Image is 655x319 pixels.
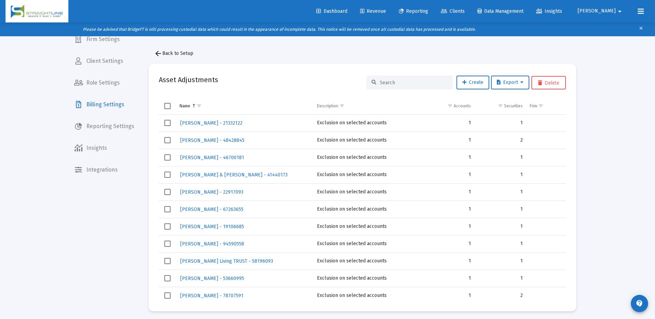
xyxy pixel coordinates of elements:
td: 1 [474,149,526,166]
span: Insights [536,8,562,14]
div: Select row [164,172,171,178]
a: Firm Settings [69,31,140,48]
td: 1 [423,218,474,235]
td: 1 [474,252,526,270]
h2: Asset Adjustments [159,74,218,85]
img: Dashboard [11,4,63,18]
a: [PERSON_NAME] - 22917093 [180,187,244,197]
a: Dashboard [311,4,353,18]
i: Please be advised that BridgeFT is still processing custodial data which could result in the appe... [83,27,476,32]
td: 1 [474,270,526,287]
a: [PERSON_NAME] - 53660995 [180,273,245,283]
span: [PERSON_NAME] - 53660995 [180,275,244,281]
a: Reporting Settings [69,118,140,135]
a: [PERSON_NAME] - 46700181 [180,153,245,163]
div: Select all [164,103,171,109]
td: 2 [474,132,526,149]
div: Select row [164,292,171,299]
span: [PERSON_NAME] [578,8,616,14]
div: Select row [164,137,171,143]
span: Billing Settings [69,96,140,113]
td: 1 [423,201,474,218]
span: Export [497,79,523,85]
span: [PERSON_NAME] - 94590558 [180,241,244,247]
td: Exclusion on selected accounts [314,287,423,304]
a: Revenue [355,4,392,18]
div: Firm [530,103,537,109]
mat-icon: clear [638,24,644,35]
td: 1 [423,270,474,287]
td: 1 [474,235,526,252]
span: [PERSON_NAME] Living TRUST - 58196093 [180,258,273,264]
span: [PERSON_NAME] - 48428845 [180,137,244,143]
a: [PERSON_NAME] Living TRUST - 58196093 [180,256,274,266]
input: Search [380,80,447,86]
span: Integrations [69,162,140,178]
span: Show filter options for column 'Firm' [538,103,543,108]
span: Data Management [478,8,523,14]
td: Exclusion on selected accounts [314,183,423,201]
td: 1 [474,166,526,183]
td: Column Firm [526,98,566,114]
span: Dashboard [316,8,347,14]
span: Back to Setup [154,50,193,56]
div: Select row [164,275,171,281]
td: 1 [423,235,474,252]
div: Select row [164,258,171,264]
div: Data grid [159,98,566,301]
a: [PERSON_NAME] - 21332122 [180,118,243,128]
td: 1 [423,252,474,270]
div: Select row [164,206,171,212]
td: 1 [423,115,474,132]
div: Select row [164,154,171,161]
td: Exclusion on selected accounts [314,201,423,218]
div: Description [317,103,338,109]
td: Exclusion on selected accounts [314,218,423,235]
td: 1 [423,166,474,183]
mat-icon: contact_support [635,299,644,308]
a: Create [456,76,489,89]
td: 1 [474,218,526,235]
td: Exclusion on selected accounts [314,252,423,270]
td: 1 [474,201,526,218]
td: Exclusion on selected accounts [314,132,423,149]
td: Column Description [314,98,423,114]
td: 1 [423,149,474,166]
a: Clients [435,4,470,18]
span: Create [462,79,483,85]
span: Revenue [360,8,386,14]
span: Show filter options for column 'Accounts' [447,103,453,108]
a: Insights [69,140,140,156]
div: Select row [164,223,171,230]
span: [PERSON_NAME] - 78707591 [180,293,243,299]
td: Column Securities [474,98,526,114]
span: [PERSON_NAME] - 67263655 [180,206,243,212]
a: [PERSON_NAME] - 48428845 [180,135,245,145]
span: Show filter options for column 'Name' [196,103,202,108]
td: Exclusion on selected accounts [314,166,423,183]
button: [PERSON_NAME] [569,4,632,18]
span: [PERSON_NAME] & [PERSON_NAME] - 41440173 [180,172,288,178]
span: Show filter options for column 'Securities' [498,103,503,108]
a: Client Settings [69,53,140,69]
div: Accounts [454,103,471,109]
a: Reporting [393,4,434,18]
span: [PERSON_NAME] - 19106685 [180,224,244,230]
a: Data Management [472,4,529,18]
a: [PERSON_NAME] - 78707591 [180,291,244,301]
span: [PERSON_NAME] - 46700181 [180,155,244,161]
span: Reporting [399,8,428,14]
td: 1 [423,287,474,304]
td: 1 [474,115,526,132]
span: [PERSON_NAME] - 22917093 [180,189,243,195]
td: Exclusion on selected accounts [314,149,423,166]
mat-icon: arrow_drop_down [616,4,624,18]
a: Insights [531,4,568,18]
td: 1 [423,183,474,201]
a: [PERSON_NAME] - 94590558 [180,239,245,249]
span: Show filter options for column 'Description' [339,103,345,108]
td: Exclusion on selected accounts [314,115,423,132]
